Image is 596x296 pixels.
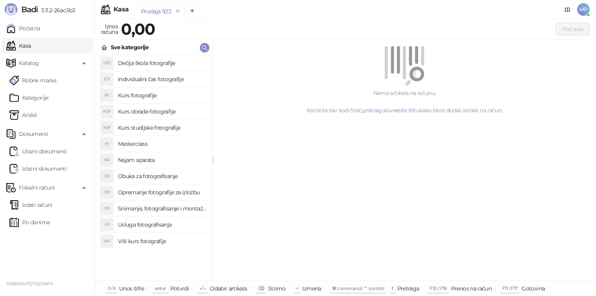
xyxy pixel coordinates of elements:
button: Plaćanje [556,23,590,35]
a: Kategorije [9,90,48,106]
div: KF [101,89,113,102]
span: MP [577,3,590,16]
h4: Obuka za fotografisanje [118,170,206,182]
button: remove [173,8,183,15]
div: KOF [101,105,113,118]
div: Nema artikala na računu. Koristite bar kod čitač, ili kako biste dodali artikle na račun. [222,89,587,115]
a: Kasa [6,38,31,54]
div: Odabir artikala [210,283,247,294]
span: enter [155,285,166,291]
div: Potvrdi [170,283,189,294]
div: Kasa [114,6,129,13]
div: Storno [268,283,285,294]
div: KSF [101,121,113,134]
a: ArtikliArtikli [9,107,37,123]
a: Dokumentacija [561,3,574,16]
span: ⌘ command / ⌃ control [332,285,384,291]
div: DŠF [101,57,113,69]
div: OFI [101,186,113,199]
div: grid [95,55,212,281]
small: FABRIKA FOTOGRAFA [6,281,53,287]
h4: Individualni čas fotografije [118,73,206,86]
span: 3.11.2-26ac3b3 [38,7,75,14]
span: f [392,285,393,291]
div: M [101,138,113,150]
strong: 0,00 [121,19,155,39]
div: UF [101,218,113,231]
div: IČF [101,73,113,86]
span: Katalog [19,55,39,71]
div: Prenos na račun [451,283,492,294]
h4: Dečija škola fotografije [118,57,206,69]
a: Po danima [9,214,50,230]
h4: Kurs obrade fotografije [118,105,206,118]
div: OF [101,170,113,182]
h4: Masterclass [118,138,206,150]
a: Početna [6,20,40,36]
span: F10 / F16 [430,285,447,291]
div: Iznos računa [99,21,119,37]
div: Sve kategorije [111,43,149,52]
h4: Snimanje, fotografisanje i montaža BTS za potrebe snimanja serije "Državni službenik 4" - 29.05-1... [118,202,206,215]
h4: Najam aparata [118,154,206,166]
a: Robne marke [9,73,56,88]
span: Fiskalni računi [19,180,54,195]
div: SFI [101,202,113,215]
div: Gotovina [521,283,545,294]
div: Izmena [302,283,321,294]
div: Prodaja 923 [141,7,171,16]
a: Izlazni dokumenti [9,161,67,177]
span: Badi [21,5,38,14]
a: Izdati računi [9,197,52,213]
div: NA [101,154,113,166]
h4: Kurs fotografije [118,89,206,102]
span: 0-9 [108,285,115,291]
span: ↑/↓ [199,285,206,291]
a: unesite šifru [389,107,419,114]
span: Dokumenti [19,126,48,142]
img: Logo [5,3,17,16]
div: VKF [101,235,113,248]
div: Pretraga [397,283,419,294]
span: + [296,285,298,291]
h4: Opremanje fotografije za izložbu [118,186,206,199]
span: ⌫ [258,285,264,291]
a: pretragu [363,107,385,114]
button: Add tab [184,3,200,19]
h4: Kurs studijske fotografije [118,121,206,134]
div: Unos šifre [119,283,144,294]
h4: Viši kurs fotografije [118,235,206,248]
span: F11 / F17 [502,285,518,291]
h4: Usluga fotografisanja [118,218,206,231]
a: Ulazni dokumentiUlazni dokumenti [9,143,67,159]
